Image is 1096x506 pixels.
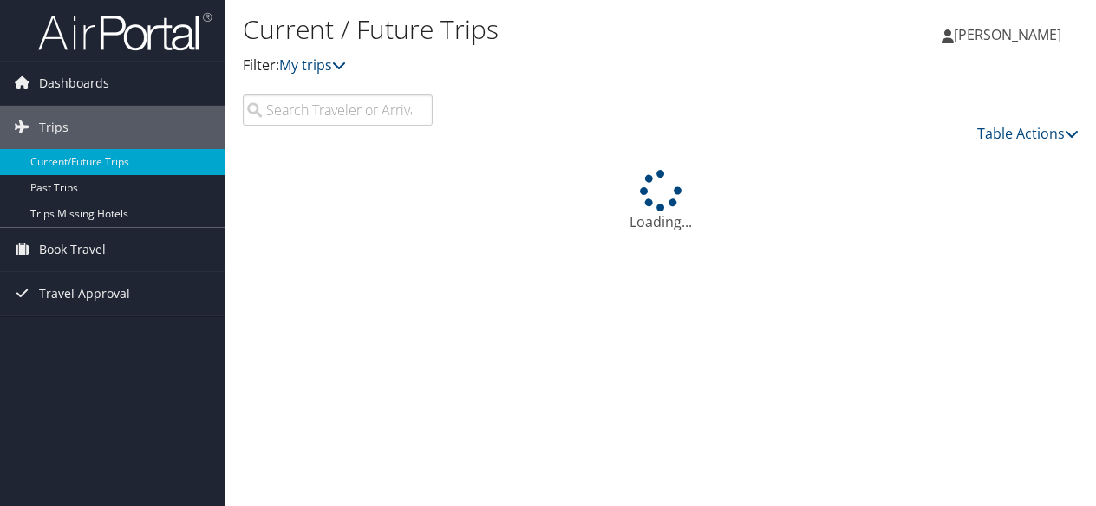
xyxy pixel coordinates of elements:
[243,170,1079,232] div: Loading...
[243,11,800,48] h1: Current / Future Trips
[39,62,109,105] span: Dashboards
[39,272,130,315] span: Travel Approval
[243,55,800,77] p: Filter:
[38,11,212,52] img: airportal-logo.png
[279,55,346,75] a: My trips
[942,9,1079,61] a: [PERSON_NAME]
[39,106,68,149] span: Trips
[954,25,1061,44] span: [PERSON_NAME]
[977,124,1079,143] a: Table Actions
[243,94,433,126] input: Search Traveler or Arrival City
[39,228,106,271] span: Book Travel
